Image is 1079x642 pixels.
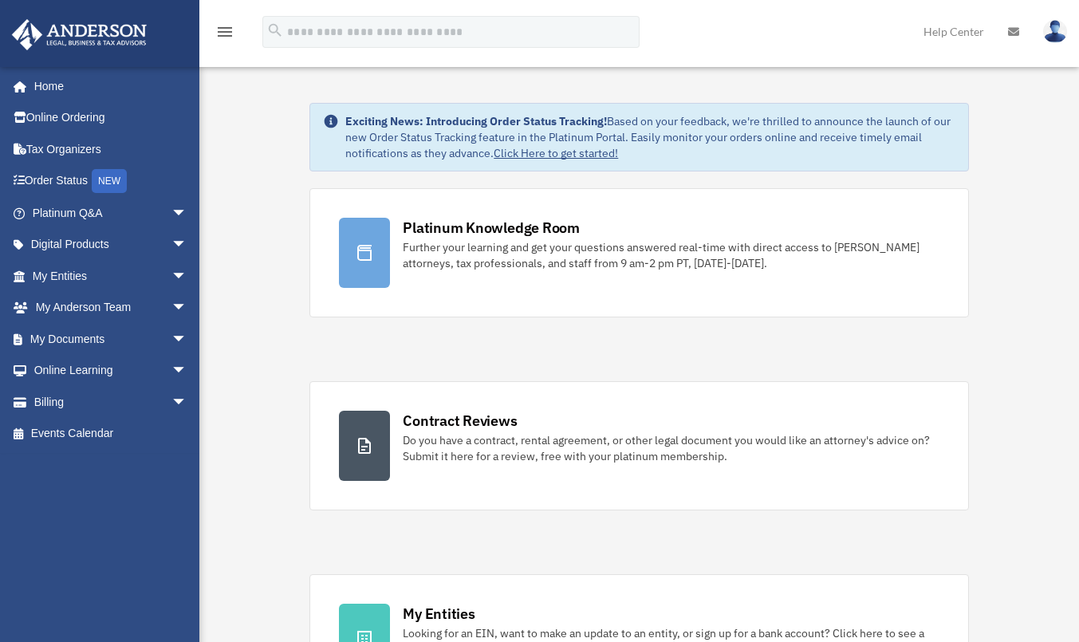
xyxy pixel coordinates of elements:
[11,418,211,450] a: Events Calendar
[266,22,284,39] i: search
[11,229,211,261] a: Digital Productsarrow_drop_down
[403,432,939,464] div: Do you have a contract, rental agreement, or other legal document you would like an attorney's ad...
[11,197,211,229] a: Platinum Q&Aarrow_drop_down
[171,323,203,356] span: arrow_drop_down
[309,188,968,317] a: Platinum Knowledge Room Further your learning and get your questions answered real-time with dire...
[1043,20,1067,43] img: User Pic
[11,70,203,102] a: Home
[403,239,939,271] div: Further your learning and get your questions answered real-time with direct access to [PERSON_NAM...
[403,604,475,624] div: My Entities
[171,197,203,230] span: arrow_drop_down
[11,133,211,165] a: Tax Organizers
[11,292,211,324] a: My Anderson Teamarrow_drop_down
[11,260,211,292] a: My Entitiesarrow_drop_down
[92,169,127,193] div: NEW
[215,28,234,41] a: menu
[403,411,517,431] div: Contract Reviews
[171,260,203,293] span: arrow_drop_down
[345,114,607,128] strong: Exciting News: Introducing Order Status Tracking!
[11,355,211,387] a: Online Learningarrow_drop_down
[403,218,580,238] div: Platinum Knowledge Room
[171,292,203,325] span: arrow_drop_down
[11,386,211,418] a: Billingarrow_drop_down
[171,386,203,419] span: arrow_drop_down
[11,165,211,198] a: Order StatusNEW
[494,146,618,160] a: Click Here to get started!
[171,229,203,262] span: arrow_drop_down
[7,19,152,50] img: Anderson Advisors Platinum Portal
[345,113,955,161] div: Based on your feedback, we're thrilled to announce the launch of our new Order Status Tracking fe...
[171,355,203,388] span: arrow_drop_down
[309,381,968,510] a: Contract Reviews Do you have a contract, rental agreement, or other legal document you would like...
[11,102,211,134] a: Online Ordering
[215,22,234,41] i: menu
[11,323,211,355] a: My Documentsarrow_drop_down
